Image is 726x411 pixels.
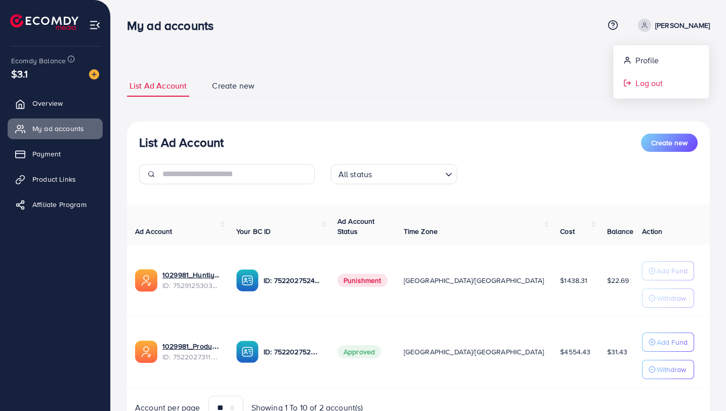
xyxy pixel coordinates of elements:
img: image [89,69,99,79]
img: ic-ba-acc.ded83a64.svg [236,269,259,292]
span: Balance [607,226,634,236]
span: Action [642,226,662,236]
span: List Ad Account [130,80,187,92]
a: Payment [8,144,103,164]
button: Add Fund [642,261,694,280]
ul: [PERSON_NAME] [613,45,710,99]
input: Search for option [375,165,441,182]
span: $4554.43 [560,347,590,357]
span: Ad Account [135,226,173,236]
a: 1029981_Produck Ad Account 1_1751358564235 [162,341,220,351]
span: Affiliate Program [32,199,87,210]
p: Add Fund [657,336,688,348]
span: Your BC ID [236,226,271,236]
span: ID: 7522027311236169736 [162,352,220,362]
span: My ad accounts [32,124,84,134]
span: Approved [337,345,381,358]
span: Create new [651,138,688,148]
span: Overview [32,98,63,108]
h3: My ad accounts [127,18,222,33]
img: ic-ba-acc.ded83a64.svg [236,341,259,363]
span: Profile [635,54,659,66]
span: Log out [635,77,663,89]
span: Payment [32,149,61,159]
p: ID: 7522027524554899472 [264,274,321,286]
a: [PERSON_NAME] [634,19,710,32]
span: Cost [560,226,575,236]
span: Time Zone [404,226,438,236]
span: $1438.31 [560,275,587,285]
span: ID: 7529125303294885904 [162,280,220,291]
span: $22.69 [607,275,629,285]
span: [GEOGRAPHIC_DATA]/[GEOGRAPHIC_DATA] [404,275,544,285]
div: <span class='underline'>1029981_Huntly Ad Account_1753011104538</span></br>7529125303294885904 [162,270,220,291]
img: menu [89,19,101,31]
span: [GEOGRAPHIC_DATA]/[GEOGRAPHIC_DATA] [404,347,544,357]
span: Punishment [337,274,388,287]
span: Create new [212,80,254,92]
a: Product Links [8,169,103,189]
p: [PERSON_NAME] [655,19,710,31]
a: My ad accounts [8,118,103,139]
p: ID: 7522027524554899472 [264,346,321,358]
span: Ad Account Status [337,216,375,236]
p: Withdraw [657,363,686,376]
span: Ecomdy Balance [11,56,66,66]
button: Add Fund [642,333,694,352]
button: Withdraw [642,360,694,379]
button: Withdraw [642,289,694,308]
span: $31.43 [607,347,628,357]
a: Affiliate Program [8,194,103,215]
p: Add Fund [657,265,688,277]
a: 1029981_Huntly Ad Account_1753011104538 [162,270,220,280]
img: ic-ads-acc.e4c84228.svg [135,341,157,363]
span: $3.1 [11,66,28,81]
span: Product Links [32,174,76,184]
p: Withdraw [657,292,686,304]
button: Create new [641,134,698,152]
h3: List Ad Account [139,135,224,150]
img: ic-ads-acc.e4c84228.svg [135,269,157,292]
img: logo [10,14,78,30]
span: All status [336,167,374,182]
div: Search for option [331,164,457,184]
div: <span class='underline'>1029981_Produck Ad Account 1_1751358564235</span></br>7522027311236169736 [162,341,220,362]
a: Overview [8,93,103,113]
